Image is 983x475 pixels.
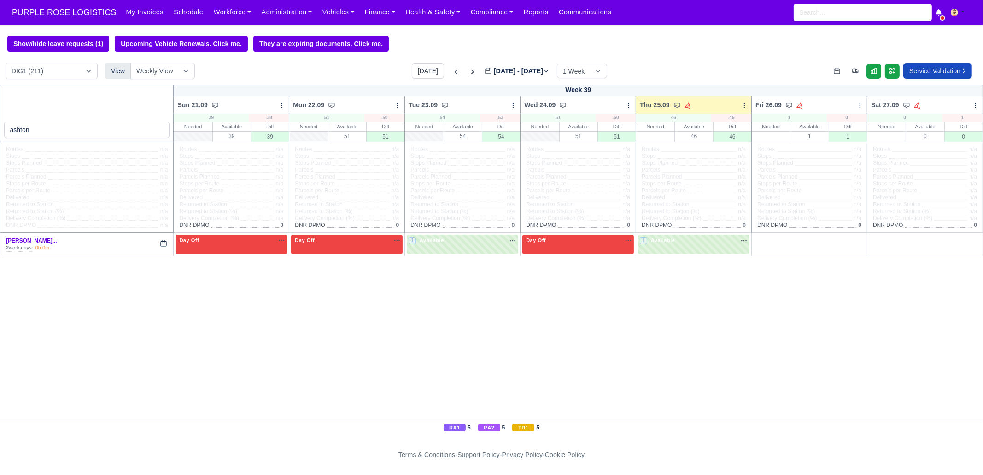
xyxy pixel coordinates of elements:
[276,208,284,214] span: n/a
[392,153,399,159] span: n/a
[867,122,906,131] div: Needed
[295,146,312,153] span: Routes
[276,201,284,208] span: n/a
[213,122,251,131] div: Available
[969,208,977,214] span: n/a
[6,222,36,229] span: DNR DPMO
[858,222,861,228] span: 0
[969,167,977,173] span: n/a
[410,180,451,187] span: Stops per Route
[622,201,630,208] span: n/a
[757,146,775,153] span: Routes
[873,174,913,180] span: Parcels Planned
[502,451,543,458] a: Privacy Policy
[757,167,776,174] span: Parcels
[622,153,630,159] span: n/a
[752,114,826,122] div: 1
[6,245,9,250] strong: 2
[867,114,942,122] div: 0
[160,160,168,166] span: n/a
[160,215,168,221] span: n/a
[738,208,746,214] span: n/a
[209,3,257,21] a: Workforce
[596,114,636,122] div: -50
[640,237,647,244] span: 1
[854,201,861,208] span: n/a
[410,174,451,180] span: Parcels Planned
[179,215,239,222] span: Delivery Completion (%)
[622,187,630,194] span: n/a
[174,122,212,131] div: Needed
[636,114,711,122] div: 46
[367,131,404,142] div: 51
[251,122,289,131] div: Diff
[253,36,389,52] a: They are expiring documents. Click me.
[526,208,584,215] span: Returned to Station (%)
[4,122,170,138] input: Search contractors...
[969,187,977,194] span: n/a
[396,222,399,228] span: 0
[328,122,366,131] div: Available
[364,114,404,122] div: -50
[295,153,309,160] span: Stops
[945,131,983,142] div: 0
[7,3,121,22] span: PURPLE ROSE LOGISTICS
[903,63,972,79] a: Service Validation
[854,187,861,194] span: n/a
[757,201,805,208] span: Returned to Station
[829,122,867,131] div: Diff
[276,174,284,180] span: n/a
[177,237,201,243] span: Day Off
[160,201,168,208] span: n/a
[642,174,682,180] span: Parcels Planned
[295,160,331,167] span: Stops Planned
[328,131,366,141] div: 51
[6,146,23,153] span: Routes
[738,180,746,187] span: n/a
[160,167,168,173] span: n/a
[873,194,896,201] span: Delivered
[468,424,471,431] strong: 5
[526,160,562,167] span: Stops Planned
[410,160,446,167] span: Stops Planned
[642,153,656,160] span: Stops
[174,85,983,96] div: Week 39
[502,424,505,431] strong: 5
[969,194,977,201] span: n/a
[160,194,168,201] span: n/a
[854,146,861,152] span: n/a
[276,194,284,201] span: n/a
[969,215,977,221] span: n/a
[410,208,468,215] span: Returned to Station (%)
[398,451,455,458] a: Terms & Conditions
[642,222,672,229] span: DNR DPMO
[179,174,219,180] span: Parcels Planned
[400,3,466,21] a: Health & Safety
[738,167,746,173] span: n/a
[757,174,797,180] span: Parcels Planned
[392,180,399,187] span: n/a
[276,180,284,187] span: n/a
[444,131,482,141] div: 54
[507,180,515,187] span: n/a
[160,208,168,214] span: n/a
[524,237,548,243] span: Day Off
[317,3,360,21] a: Vehicles
[392,167,399,173] span: n/a
[526,180,566,187] span: Stops per Route
[410,153,425,160] span: Stops
[743,222,746,228] span: 0
[177,100,207,110] span: Sun 21.09
[35,244,50,252] div: 0h 0m
[289,122,328,131] div: Needed
[757,222,787,229] span: DNR DPMO
[526,222,556,229] span: DNR DPMO
[179,208,237,215] span: Returned to Station (%)
[738,194,746,201] span: n/a
[392,174,399,180] span: n/a
[6,160,42,167] span: Stops Planned
[526,174,566,180] span: Parcels Planned
[854,153,861,159] span: n/a
[545,451,585,458] a: Cookie Policy
[873,222,903,229] span: DNR DPMO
